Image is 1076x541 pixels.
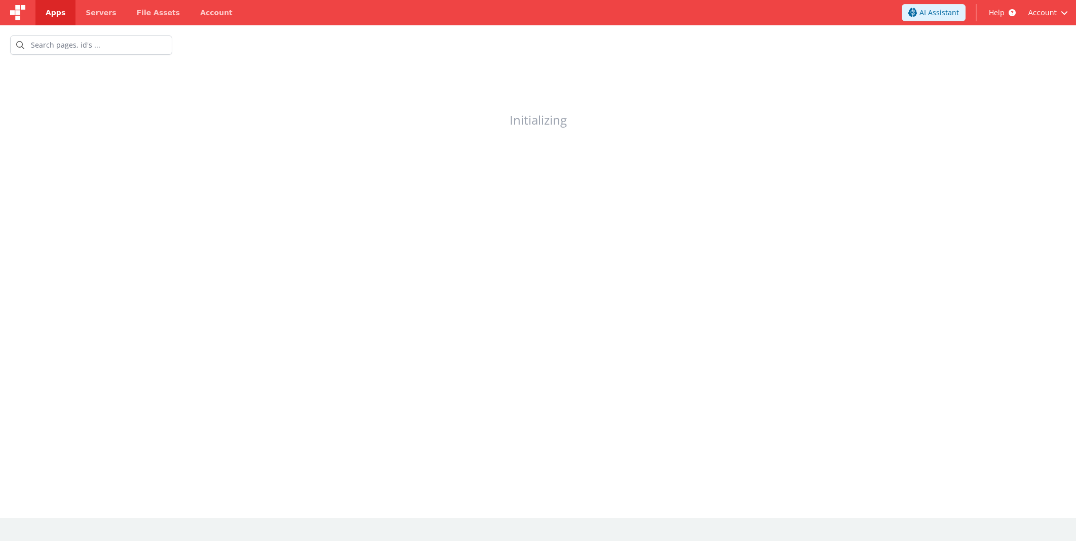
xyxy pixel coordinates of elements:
button: Account [1028,8,1068,18]
button: AI Assistant [902,4,966,21]
span: Help [989,8,1005,18]
span: File Assets [137,8,180,18]
span: Servers [86,8,116,18]
span: Account [1028,8,1057,18]
input: Search pages, id's ... [10,35,172,55]
span: AI Assistant [919,8,959,18]
span: Apps [46,8,65,18]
